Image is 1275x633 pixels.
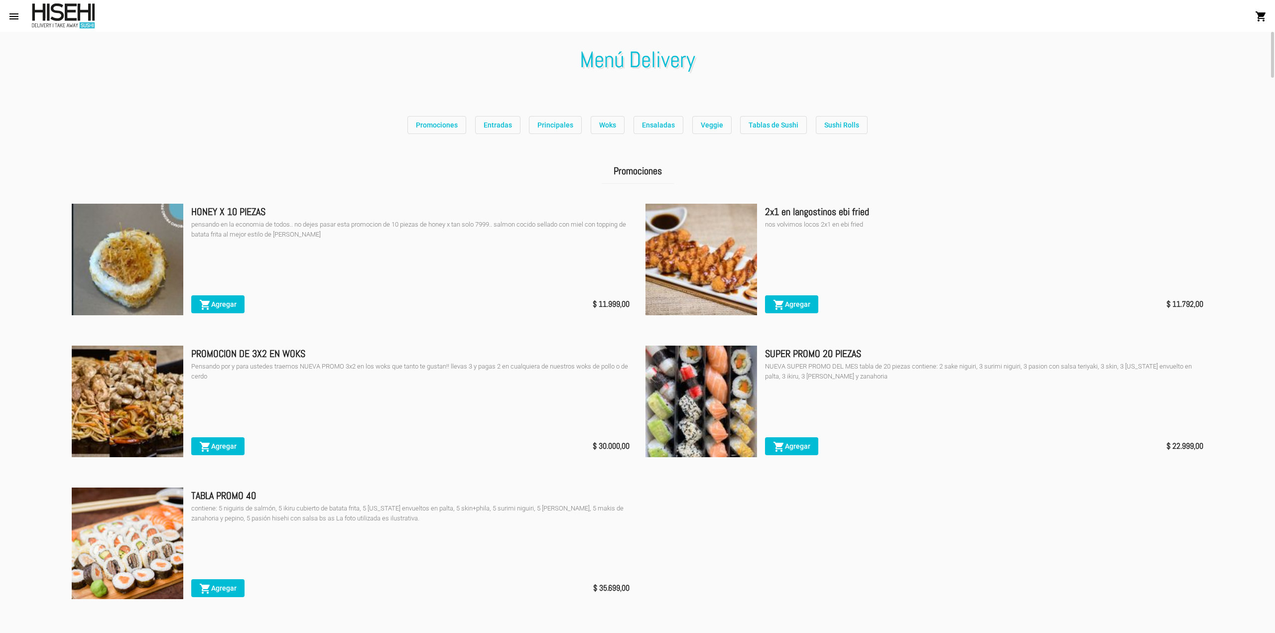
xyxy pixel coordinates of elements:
[645,346,757,457] img: b592dd6c-ce24-4abb-add9-a11adb66b5f2.jpeg
[199,583,211,595] mat-icon: shopping_cart
[701,121,723,129] span: Veggie
[773,300,810,308] span: Agregar
[407,116,466,134] button: Promociones
[199,441,211,453] mat-icon: shopping_cart
[740,116,807,134] button: Tablas de Sushi
[191,437,245,455] button: Agregar
[765,437,818,455] button: Agregar
[191,220,630,240] div: pensando en la economia de todos.. no dejes pasar esta promocion de 10 piezas de honey x tan solo...
[416,121,458,129] span: Promociones
[191,362,630,381] div: Pensando por y para ustedes traemos NUEVA PROMO 3x2 en los woks que tanto te gustan!! llevas 3 y ...
[191,295,245,313] button: Agregar
[199,442,237,450] span: Agregar
[749,121,798,129] span: Tablas de Sushi
[824,121,859,129] span: Sushi Rolls
[191,488,630,504] div: TABLA PROMO 40
[591,116,625,134] button: Woks
[191,579,245,597] button: Agregar
[692,116,732,134] button: Veggie
[191,504,630,523] div: contiene: 5 niguiris de salmón, 5 ikiru cubierto de batata frita, 5 [US_STATE] envueltos en palta...
[199,584,237,592] span: Agregar
[191,204,630,220] div: HONEY X 10 PIEZAS
[773,441,785,453] mat-icon: shopping_cart
[765,346,1203,362] div: SUPER PROMO 20 PIEZAS
[773,442,810,450] span: Agregar
[642,121,675,129] span: Ensaladas
[593,581,630,595] span: $ 35.699,00
[1166,439,1203,453] span: $ 22.999,00
[72,488,183,599] img: 233f921c-6f6e-4fc6-b68a-eefe42c7556a.jpg
[816,116,868,134] button: Sushi Rolls
[537,121,573,129] span: Principales
[593,439,630,453] span: $ 30.000,00
[773,299,785,311] mat-icon: shopping_cart
[1166,297,1203,311] span: $ 11.792,00
[765,220,1203,230] div: nos volvimos locos 2x1 en ebi fried
[72,346,183,457] img: 975b8145-67bb-4081-9ec6-7530a4e40487.jpg
[765,362,1203,381] div: NUEVA SUPER PROMO DEL MES tabla de 20 piezas contiene: 2 sake niguiri, 3 surimi niguiri, 3 pasion...
[634,116,683,134] button: Ensaladas
[593,297,630,311] span: $ 11.999,00
[72,204,183,315] img: 2a2e4fc8-76c4-49c3-8e48-03e4afb00aef.jpeg
[529,116,582,134] button: Principales
[191,346,630,362] div: PROMOCION DE 3X2 EN WOKS
[199,300,237,308] span: Agregar
[765,204,1203,220] div: 2x1 en langostinos ebi fried
[645,204,757,315] img: 36ae70a8-0357-4ab6-9c16-037de2f87b50.jpg
[765,295,818,313] button: Agregar
[8,10,20,22] mat-icon: menu
[602,158,674,184] h2: Promociones
[199,299,211,311] mat-icon: shopping_cart
[484,121,512,129] span: Entradas
[475,116,520,134] button: Entradas
[1255,10,1267,22] mat-icon: shopping_cart
[599,121,616,129] span: Woks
